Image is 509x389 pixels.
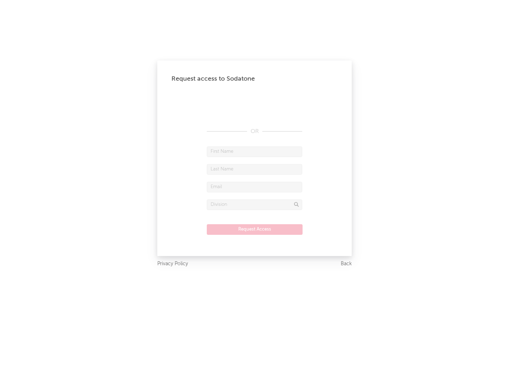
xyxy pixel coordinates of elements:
input: Division [207,199,302,210]
input: Email [207,182,302,192]
a: Back [341,260,352,268]
button: Request Access [207,224,303,235]
div: OR [207,127,302,136]
input: Last Name [207,164,302,175]
div: Request access to Sodatone [171,75,338,83]
a: Privacy Policy [157,260,188,268]
input: First Name [207,146,302,157]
